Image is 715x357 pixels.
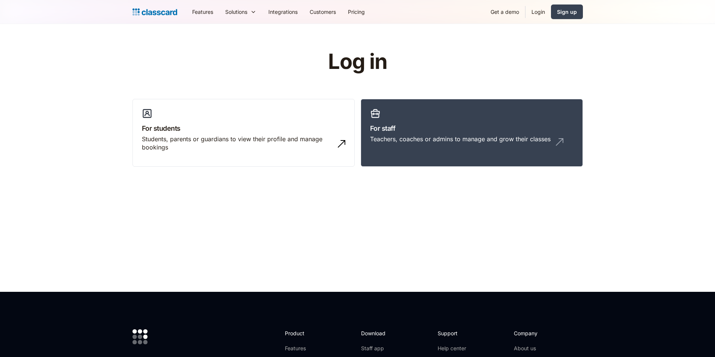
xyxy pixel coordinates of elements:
a: Help center [438,345,468,352]
div: Teachers, coaches or admins to manage and grow their classes [370,135,551,143]
a: Integrations [262,3,304,20]
a: Sign up [551,4,583,19]
a: Pricing [342,3,371,20]
a: Features [186,3,219,20]
a: For staffTeachers, coaches or admins to manage and grow their classes [361,99,583,167]
h2: Download [361,329,392,337]
a: For studentsStudents, parents or guardians to view their profile and manage bookings [132,99,355,167]
div: Students, parents or guardians to view their profile and manage bookings [142,135,330,152]
a: Customers [304,3,342,20]
div: Solutions [225,8,247,16]
a: About us [514,345,564,352]
h3: For staff [370,123,574,133]
a: Features [285,345,325,352]
a: Staff app [361,345,392,352]
h2: Company [514,329,564,337]
h1: Log in [238,50,477,73]
h2: Support [438,329,468,337]
h3: For students [142,123,345,133]
div: Solutions [219,3,262,20]
h2: Product [285,329,325,337]
div: Sign up [557,8,577,16]
a: home [132,7,177,17]
a: Get a demo [485,3,525,20]
a: Login [525,3,551,20]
